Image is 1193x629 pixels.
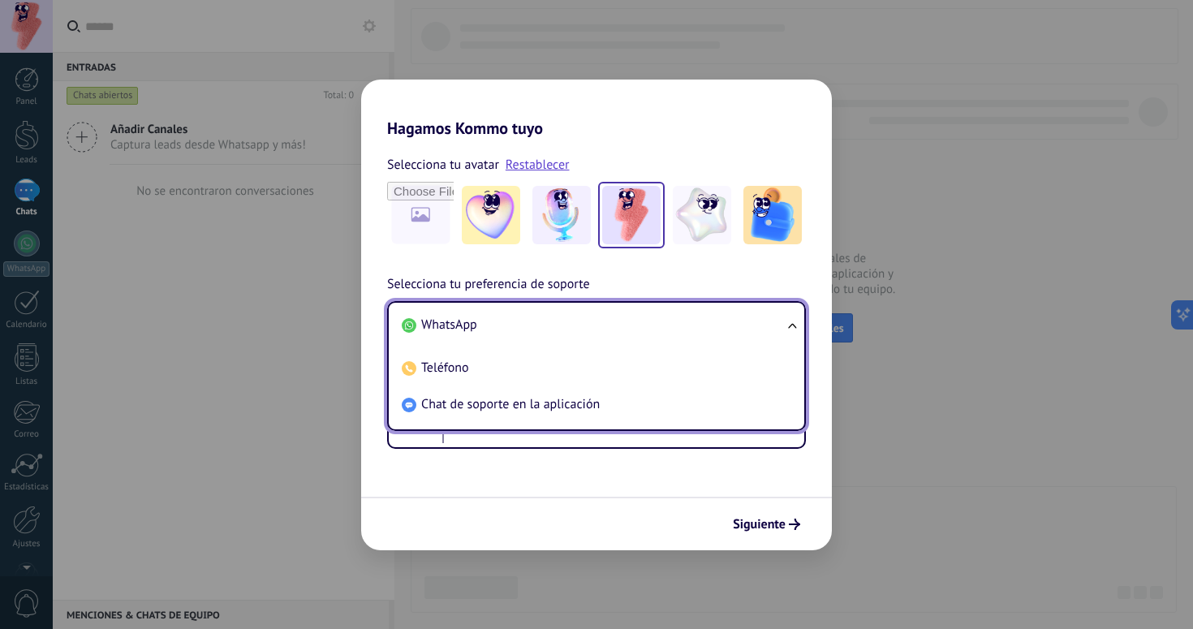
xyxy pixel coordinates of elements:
span: WhatsApp [421,317,477,333]
img: -1.jpeg [462,186,520,244]
img: -2.jpeg [532,186,591,244]
span: Siguiente [733,519,786,530]
span: Selecciona tu preferencia de soporte [387,274,590,295]
img: -5.jpeg [743,186,802,244]
span: Teléfono [421,360,469,376]
h2: Hagamos Kommo tuyo [361,80,832,138]
span: Chat de soporte en la aplicación [421,396,600,412]
button: Siguiente [726,511,808,538]
a: Restablecer [506,157,570,173]
img: -3.jpeg [602,186,661,244]
img: -4.jpeg [673,186,731,244]
span: Selecciona tu avatar [387,154,499,175]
